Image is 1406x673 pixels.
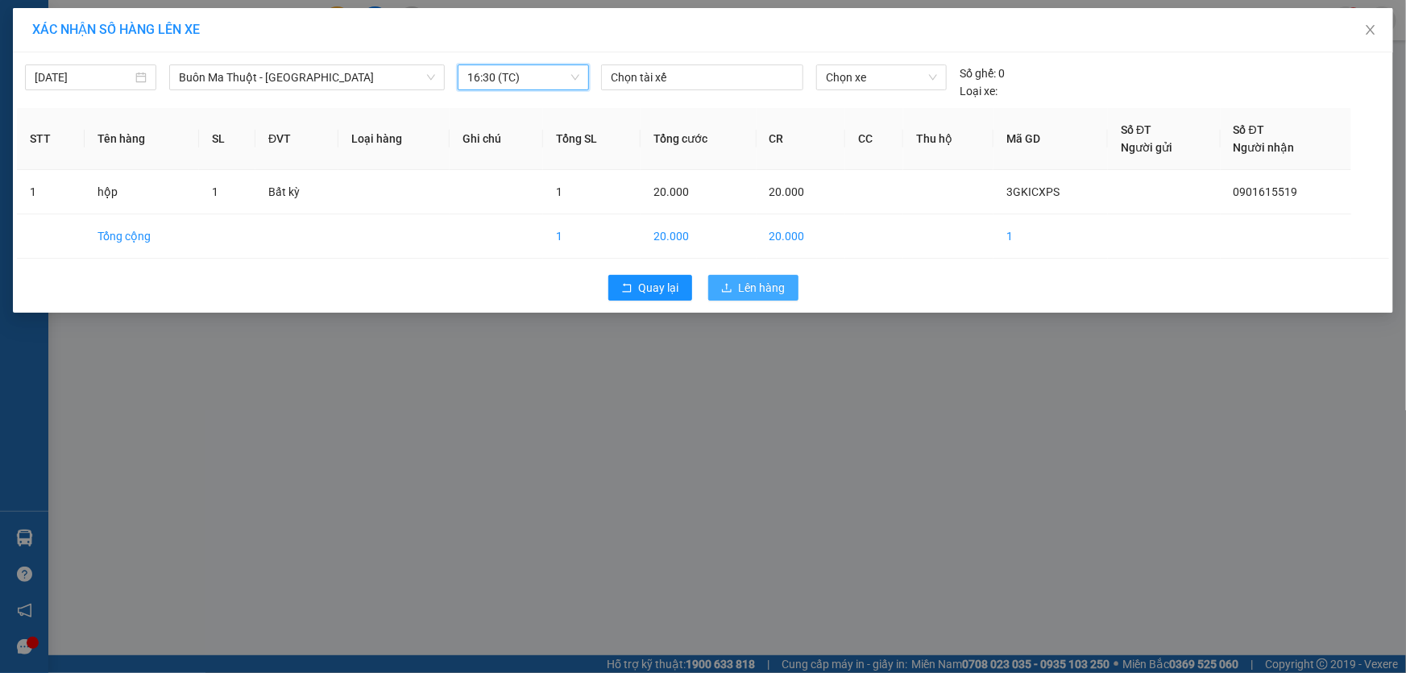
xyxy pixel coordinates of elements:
span: Số ĐT [1234,123,1264,136]
span: Số ghế: [960,64,996,82]
span: 20.000 [769,185,805,198]
td: Bất kỳ [255,170,338,214]
td: 1 [993,214,1108,259]
th: Tổng cước [641,108,757,170]
span: Người nhận [1234,141,1295,154]
th: Tổng SL [543,108,641,170]
span: close [1364,23,1377,36]
span: Lên hàng [739,279,786,297]
span: 20.000 [653,185,689,198]
span: Buôn Ma Thuột - Gia Nghĩa [179,65,435,89]
div: 0 [960,64,1005,82]
button: rollbackQuay lại [608,275,692,301]
span: 3GKICXPS [1006,185,1060,198]
th: Loại hàng [338,108,450,170]
button: uploadLên hàng [708,275,798,301]
span: down [426,73,436,82]
span: Người gửi [1121,141,1172,154]
td: 20.000 [641,214,757,259]
td: 1 [543,214,641,259]
th: Mã GD [993,108,1108,170]
td: Tổng cộng [85,214,199,259]
th: CR [757,108,845,170]
span: 1 [556,185,562,198]
th: STT [17,108,85,170]
span: XÁC NHẬN SỐ HÀNG LÊN XE [32,22,200,37]
td: 1 [17,170,85,214]
span: Số ĐT [1121,123,1151,136]
input: 15/10/2025 [35,69,132,86]
span: 16:30 (TC) [467,65,579,89]
span: 1 [212,185,218,198]
th: Thu hộ [903,108,993,170]
span: rollback [621,282,632,295]
td: 20.000 [757,214,845,259]
span: Quay lại [639,279,679,297]
span: upload [721,282,732,295]
button: Close [1348,8,1393,53]
span: 0901615519 [1234,185,1298,198]
td: hộp [85,170,199,214]
th: CC [845,108,904,170]
th: SL [199,108,255,170]
span: Chọn xe [826,65,937,89]
span: Loại xe: [960,82,997,100]
th: Tên hàng [85,108,199,170]
th: ĐVT [255,108,338,170]
th: Ghi chú [450,108,543,170]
